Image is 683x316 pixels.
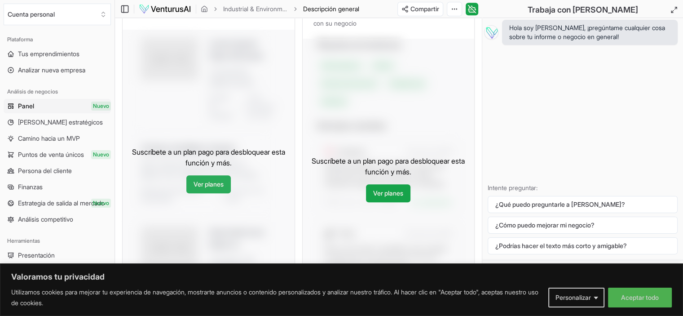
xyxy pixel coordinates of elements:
[373,189,403,197] font: Ver planes
[93,200,109,206] font: Nuevo
[132,147,285,167] font: Suscríbete a un plan pago para desbloquear esta función y más.
[139,4,191,14] img: logo
[303,5,359,13] font: Descripción general
[4,63,111,77] a: Analizar nueva empresa
[608,288,672,307] button: Aceptar todo
[18,183,43,191] font: Finanzas
[528,5,638,14] font: Trabaja con [PERSON_NAME]
[488,237,678,254] button: ¿Podrías hacer el texto más corto y amigable?
[326,19,357,27] font: su negocio
[7,237,40,244] font: Herramientas
[4,196,111,210] a: Estrategia de salida al mercadoNuevo
[495,242,627,249] font: ¿Podrías hacer el texto más corto y amigable?
[4,99,111,113] a: PanelNuevo
[621,294,659,301] font: Aceptar todo
[18,134,80,142] font: Camino hacia un MVP
[18,199,105,207] font: Estrategia de salida al mercado
[4,212,111,227] a: Análisis competitivo
[18,215,73,223] font: Análisis competitivo
[4,147,111,162] a: Puntos de venta únicosNuevo
[4,131,111,146] a: Camino hacia un MVP
[4,180,111,194] a: Finanzas
[223,4,288,13] a: Industrial & Environmental Safety Solutions
[484,25,498,40] img: Vera
[93,102,109,109] font: Nuevo
[7,36,33,43] font: Plataforma
[186,175,231,193] a: Ver planes
[495,200,625,208] font: ¿Qué puedo preguntarle a [PERSON_NAME]?
[18,251,55,259] font: Presentación
[366,184,410,202] a: Ver planes
[410,5,439,13] font: Compartir
[509,24,665,40] font: Hola soy [PERSON_NAME], ¡pregúntame cualquier cosa sobre tu informe o negocio en general!
[555,294,591,301] font: Personalizar
[11,272,105,281] font: Valoramos tu privacidad
[548,288,604,307] button: Personalizar
[397,2,443,16] button: Compartir
[18,66,85,74] font: Analizar nueva empresa
[4,47,111,61] a: Tus emprendimientos
[7,88,58,95] font: Análisis de negocios
[18,50,79,58] font: Tus emprendimientos
[18,102,34,110] font: Panel
[201,4,359,13] nav: migaja de pan
[488,196,678,213] button: ¿Qué puedo preguntarle a [PERSON_NAME]?
[495,221,595,229] font: ¿Cómo puedo mejorar mi negocio?
[4,4,111,25] button: Seleccione una organización
[4,164,111,178] a: Persona del cliente
[93,151,109,158] font: Nuevo
[4,248,111,263] a: Presentación
[8,10,55,18] font: Cuenta personal
[18,167,72,174] font: Persona del cliente
[18,151,84,158] font: Puntos de venta únicos
[4,115,111,129] a: [PERSON_NAME] estratégicos
[312,156,465,176] font: Suscríbete a un plan pago para desbloquear esta función y más.
[303,4,359,13] span: Descripción general
[18,118,103,126] font: [PERSON_NAME] estratégicos
[194,180,224,188] font: Ver planes
[488,184,538,191] font: Intente preguntar:
[11,288,538,307] font: Utilizamos cookies para mejorar tu experiencia de navegación, mostrarte anuncios o contenido pers...
[488,217,678,234] button: ¿Cómo puedo mejorar mi negocio?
